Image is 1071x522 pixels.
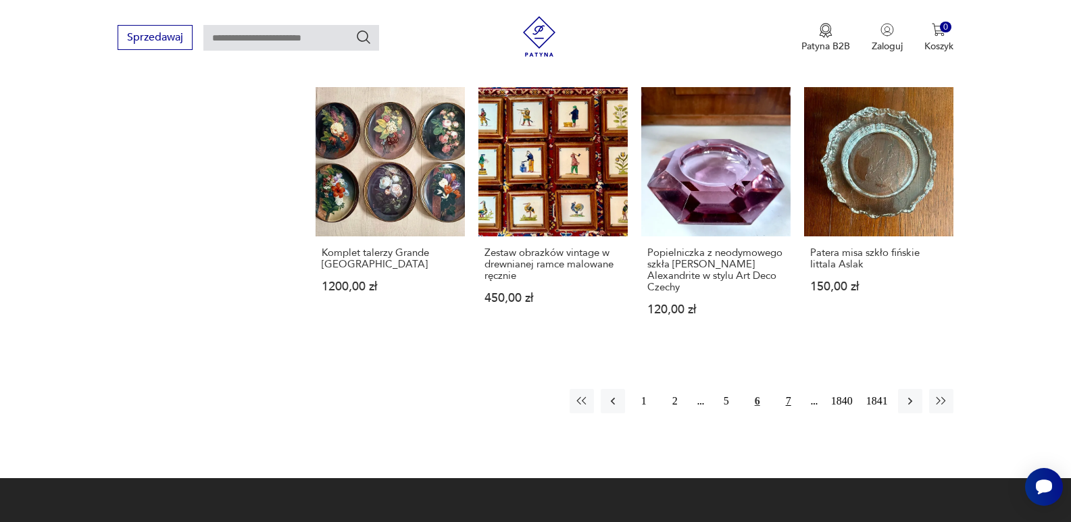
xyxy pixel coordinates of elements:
button: 1841 [863,389,891,413]
h3: Zestaw obrazków vintage w drewnianej ramce malowane ręcznie [484,247,622,282]
div: 0 [940,22,951,33]
img: Patyna - sklep z meblami i dekoracjami vintage [519,16,559,57]
h3: Komplet talerzy Grande [GEOGRAPHIC_DATA] [322,247,459,270]
a: Popielniczka z neodymowego szkła Moser Alexandrite w stylu Art Deco CzechyPopielniczka z neodymow... [641,87,791,342]
button: 0Koszyk [924,23,953,53]
button: 1 [632,389,656,413]
button: Szukaj [355,29,372,45]
button: 1840 [828,389,856,413]
p: Zaloguj [872,40,903,53]
button: 7 [776,389,801,413]
p: 120,00 zł [647,304,784,315]
a: Komplet talerzy Grande KopenhagenKomplet talerzy Grande [GEOGRAPHIC_DATA]1200,00 zł [316,87,465,342]
p: 150,00 zł [810,281,947,292]
img: Ikona medalu [819,23,832,38]
a: Zestaw obrazków vintage w drewnianej ramce malowane ręcznieZestaw obrazków vintage w drewnianej r... [478,87,628,342]
button: Zaloguj [872,23,903,53]
p: 1200,00 zł [322,281,459,292]
a: Patera misa szkło fińskie Iittala AslakPatera misa szkło fińskie Iittala Aslak150,00 zł [804,87,953,342]
a: Sprzedawaj [118,34,193,43]
p: Koszyk [924,40,953,53]
p: Patyna B2B [801,40,850,53]
button: Patyna B2B [801,23,850,53]
img: Ikonka użytkownika [880,23,894,36]
button: 5 [714,389,739,413]
button: 6 [745,389,770,413]
h3: Patera misa szkło fińskie Iittala Aslak [810,247,947,270]
iframe: Smartsupp widget button [1025,468,1063,506]
a: Ikona medaluPatyna B2B [801,23,850,53]
button: Sprzedawaj [118,25,193,50]
button: 2 [663,389,687,413]
h3: Popielniczka z neodymowego szkła [PERSON_NAME] Alexandrite w stylu Art Deco Czechy [647,247,784,293]
p: 450,00 zł [484,292,622,304]
img: Ikona koszyka [932,23,945,36]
